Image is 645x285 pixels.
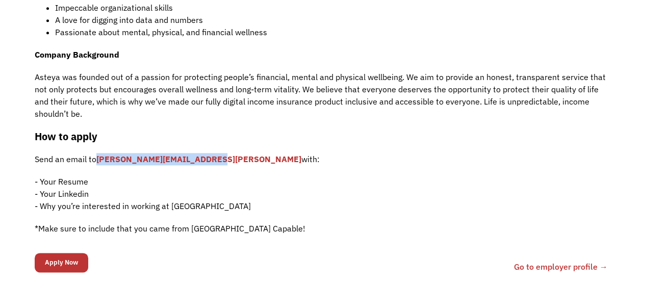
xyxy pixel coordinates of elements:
a: [PERSON_NAME][EMAIL_ADDRESS][PERSON_NAME] [96,154,301,164]
input: Apply Now [35,253,88,272]
strong: How to apply [35,129,97,143]
p: - Your Resume - Your Linkedin - Why you’re interested in working at [GEOGRAPHIC_DATA] [35,175,611,212]
form: Email Form [35,250,88,275]
li: Impeccable organizational skills [55,2,611,14]
p: Asteya was founded out of a passion for protecting people’s financial, mental and physical wellbe... [35,71,611,120]
p: *Make sure to include that you came from [GEOGRAPHIC_DATA] Capable! [35,222,611,235]
p: Send an email to with: [35,153,611,165]
li: Passionate about mental, physical, and financial wellness [55,26,611,38]
li: A love for digging into data and numbers [55,14,611,26]
a: Go to employer profile → [514,261,608,273]
strong: Company Background [35,49,119,60]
